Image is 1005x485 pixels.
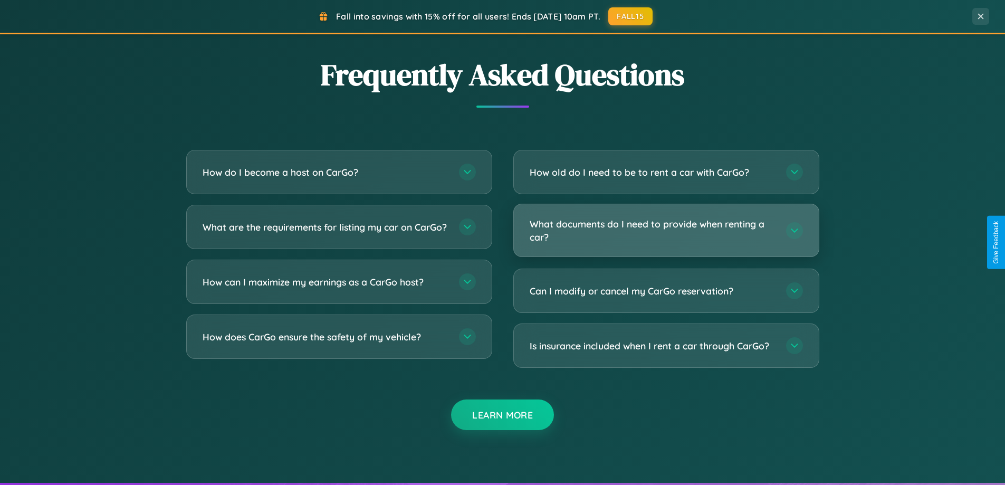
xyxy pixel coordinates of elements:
h3: Is insurance included when I rent a car through CarGo? [530,339,776,353]
h3: Can I modify or cancel my CarGo reservation? [530,284,776,298]
h3: How old do I need to be to rent a car with CarGo? [530,166,776,179]
h3: How do I become a host on CarGo? [203,166,448,179]
h3: What are the requirements for listing my car on CarGo? [203,221,448,234]
h3: How does CarGo ensure the safety of my vehicle? [203,330,448,344]
iframe: Intercom live chat [11,449,36,474]
button: FALL15 [608,7,653,25]
span: Fall into savings with 15% off for all users! Ends [DATE] 10am PT. [336,11,600,22]
h2: Frequently Asked Questions [186,54,819,95]
button: Learn More [451,400,554,430]
h3: What documents do I need to provide when renting a car? [530,217,776,243]
div: Give Feedback [992,221,1000,264]
h3: How can I maximize my earnings as a CarGo host? [203,275,448,289]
